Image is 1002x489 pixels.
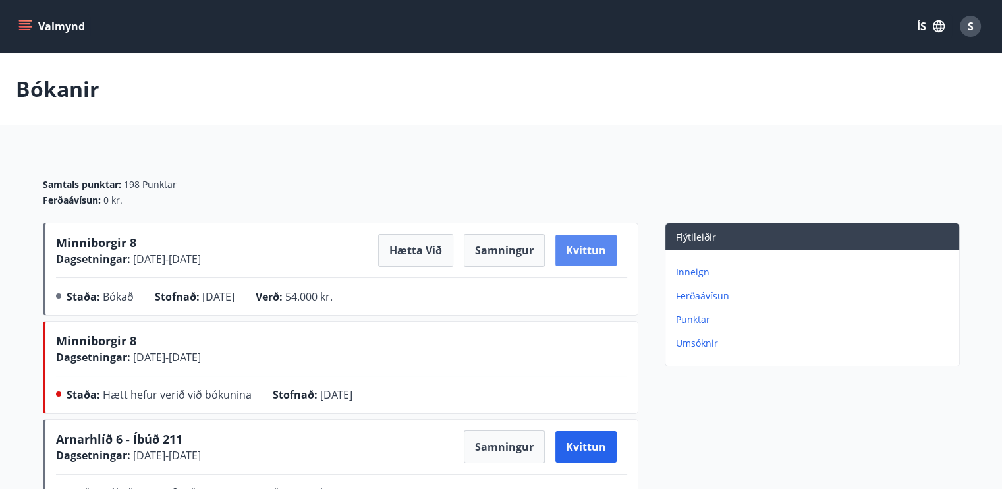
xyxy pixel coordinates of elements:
span: Dagsetningar : [56,252,130,266]
button: Kvittun [555,235,617,266]
p: Ferðaávísun [676,289,954,302]
span: 54.000 kr. [285,289,333,304]
span: Dagsetningar : [56,350,130,364]
span: Minniborgir 8 [56,333,136,349]
span: Ferðaávísun : [43,194,101,207]
span: Verð : [256,289,283,304]
span: [DATE] [202,289,235,304]
span: Stofnað : [155,289,200,304]
button: S [955,11,986,42]
p: Bókanir [16,74,99,103]
span: Bókað [103,289,134,304]
span: Dagsetningar : [56,448,130,463]
p: Umsóknir [676,337,954,350]
span: [DATE] - [DATE] [130,448,201,463]
span: Arnarhlíð 6 - Íbúð 211 [56,431,182,447]
span: Samtals punktar : [43,178,121,191]
button: Kvittun [555,431,617,463]
span: Stofnað : [273,388,318,402]
button: menu [16,14,90,38]
button: Hætta við [378,234,453,267]
span: [DATE] - [DATE] [130,252,201,266]
button: Samningur [464,430,545,463]
button: Samningur [464,234,545,267]
span: 198 Punktar [124,178,177,191]
span: Hætt hefur verið við bókunina [103,388,252,402]
p: Inneign [676,266,954,279]
button: ÍS [910,14,952,38]
span: [DATE] - [DATE] [130,350,201,364]
p: Punktar [676,313,954,326]
span: Staða : [67,289,100,304]
span: S [968,19,974,34]
span: Flýtileiðir [676,231,716,243]
span: Staða : [67,388,100,402]
span: Minniborgir 8 [56,235,136,250]
span: [DATE] [320,388,352,402]
span: 0 kr. [103,194,123,207]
